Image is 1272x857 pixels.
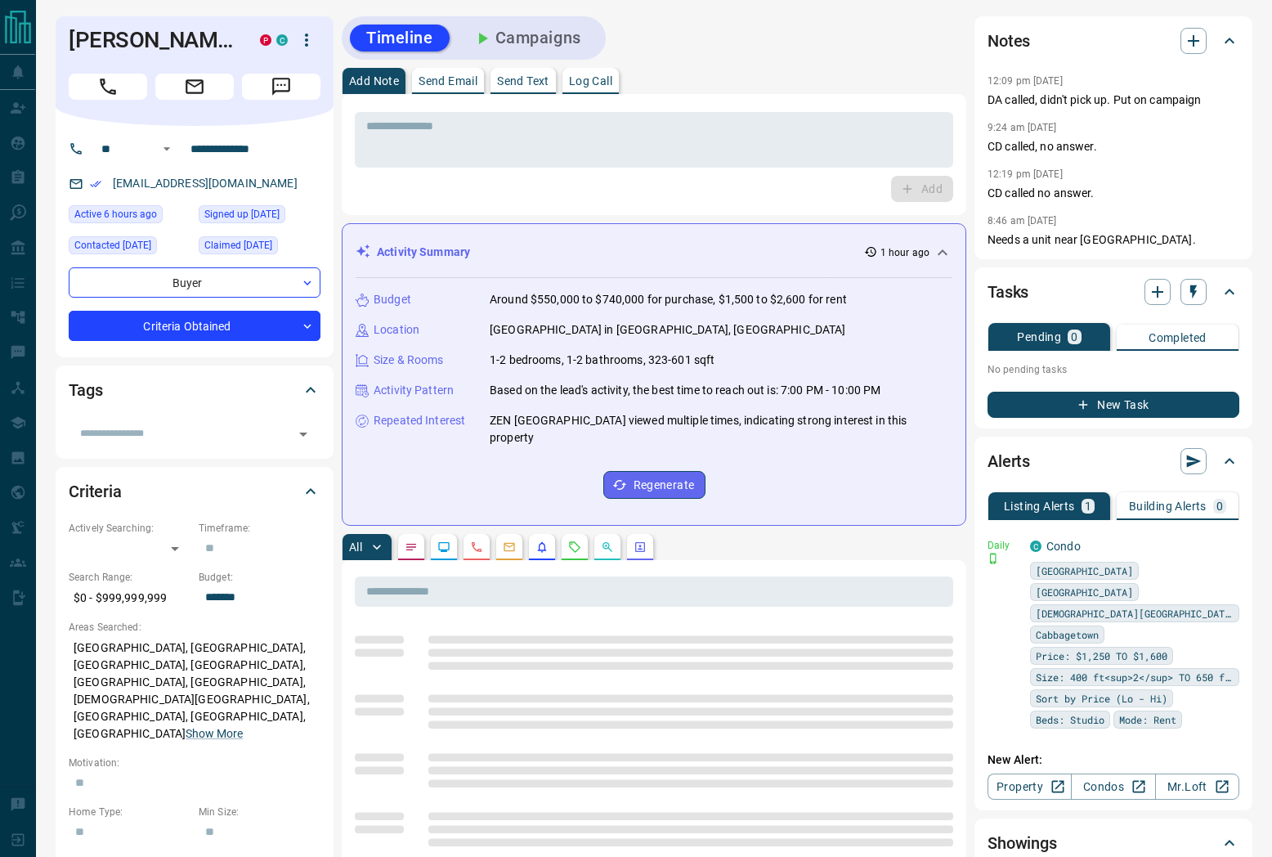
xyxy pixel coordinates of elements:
p: Send Text [497,75,549,87]
span: [GEOGRAPHIC_DATA] [1036,563,1133,579]
p: Completed [1149,332,1207,343]
p: Motivation: [69,756,320,770]
p: Needs a unit near [GEOGRAPHIC_DATA]. [988,231,1239,249]
p: Around $550,000 to $740,000 for purchase, $1,500 to $2,600 for rent [490,291,847,308]
p: 8:46 am [DATE] [988,215,1057,227]
p: Home Type: [69,805,190,819]
div: Tue Sep 16 2025 [69,205,190,228]
h2: Criteria [69,478,122,505]
span: Cabbagetown [1036,626,1099,643]
a: Mr.Loft [1155,774,1239,800]
button: New Task [988,392,1239,418]
div: condos.ca [276,34,288,46]
span: Beds: Studio [1036,711,1104,728]
p: ZEN [GEOGRAPHIC_DATA] viewed multiple times, indicating strong interest in this property [490,412,952,446]
p: Search Range: [69,570,190,585]
p: Listing Alerts [1004,500,1075,512]
p: CD called, no answer. [988,138,1239,155]
p: [GEOGRAPHIC_DATA], [GEOGRAPHIC_DATA], [GEOGRAPHIC_DATA], [GEOGRAPHIC_DATA], [GEOGRAPHIC_DATA], [G... [69,635,320,747]
p: All [349,541,362,553]
svg: Email Verified [90,178,101,190]
svg: Requests [568,541,581,554]
svg: Opportunities [601,541,614,554]
p: Add Note [349,75,399,87]
button: Open [157,139,177,159]
span: Call [69,74,147,100]
p: Budget: [199,570,320,585]
div: Sat Feb 27 2021 [199,236,320,259]
div: Alerts [988,442,1239,481]
div: property.ca [260,34,271,46]
svg: Listing Alerts [535,541,549,554]
p: Budget [374,291,411,308]
div: Thu Sep 11 2025 [69,236,190,259]
svg: Push Notification Only [988,553,999,564]
div: Notes [988,21,1239,61]
p: 9:24 am [DATE] [988,122,1057,133]
span: Price: $1,250 TO $1,600 [1036,648,1167,664]
h2: Alerts [988,448,1030,474]
svg: Notes [405,541,418,554]
p: Size & Rooms [374,352,444,369]
a: Condos [1071,774,1155,800]
p: CD called no answer. [988,185,1239,202]
p: 1 hour ago [880,245,929,260]
p: 0 [1216,500,1223,512]
p: Timeframe: [199,521,320,536]
p: Log Call [569,75,612,87]
svg: Agent Actions [634,541,647,554]
button: Open [292,423,315,446]
p: Actively Searching: [69,521,190,536]
span: Mode: Rent [1119,711,1176,728]
h2: Tasks [988,279,1028,305]
p: Activity Summary [377,244,470,261]
div: Criteria Obtained [69,311,320,341]
p: No pending tasks [988,357,1239,382]
p: 1-2 bedrooms, 1-2 bathrooms, 323-601 sqft [490,352,714,369]
div: Buyer [69,267,320,298]
p: Min Size: [199,805,320,819]
span: Size: 400 ft<sup>2</sup> TO 650 ft<sup>2</sup> [1036,669,1234,685]
span: Message [242,74,320,100]
span: [DEMOGRAPHIC_DATA][GEOGRAPHIC_DATA] [1036,605,1234,621]
p: Location [374,321,419,339]
p: 12:09 pm [DATE] [988,75,1063,87]
h2: Tags [69,377,102,403]
p: Daily [988,538,1020,553]
a: Property [988,774,1072,800]
button: Regenerate [603,471,705,499]
div: Tasks [988,272,1239,312]
button: Campaigns [456,25,598,52]
span: Signed up [DATE] [204,206,280,222]
span: Email [155,74,234,100]
div: Tags [69,370,320,410]
button: Show More [186,725,243,743]
p: Repeated Interest [374,412,465,429]
p: 0 [1071,331,1077,343]
h2: Showings [988,830,1057,856]
p: Areas Searched: [69,620,320,635]
button: Timeline [350,25,450,52]
div: Criteria [69,472,320,511]
a: [EMAIL_ADDRESS][DOMAIN_NAME] [113,177,298,190]
svg: Lead Browsing Activity [437,541,450,554]
span: [GEOGRAPHIC_DATA] [1036,584,1133,600]
p: $0 - $999,999,999 [69,585,190,612]
div: condos.ca [1030,541,1041,552]
p: Based on the lead's activity, the best time to reach out is: 7:00 PM - 10:00 PM [490,382,880,399]
p: Pending [1017,331,1061,343]
span: Contacted [DATE] [74,237,151,254]
p: Activity Pattern [374,382,454,399]
a: Condo [1046,540,1081,553]
span: Active 6 hours ago [74,206,157,222]
span: Claimed [DATE] [204,237,272,254]
div: Activity Summary1 hour ago [356,237,952,267]
div: Mon Apr 24 2017 [199,205,320,228]
p: Building Alerts [1129,500,1207,512]
h2: Notes [988,28,1030,54]
p: Send Email [419,75,477,87]
h1: [PERSON_NAME] [69,27,235,53]
p: DA called, didn't pick up. Put on campaign [988,92,1239,109]
p: New Alert: [988,752,1239,769]
span: Sort by Price (Lo - Hi) [1036,690,1167,707]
